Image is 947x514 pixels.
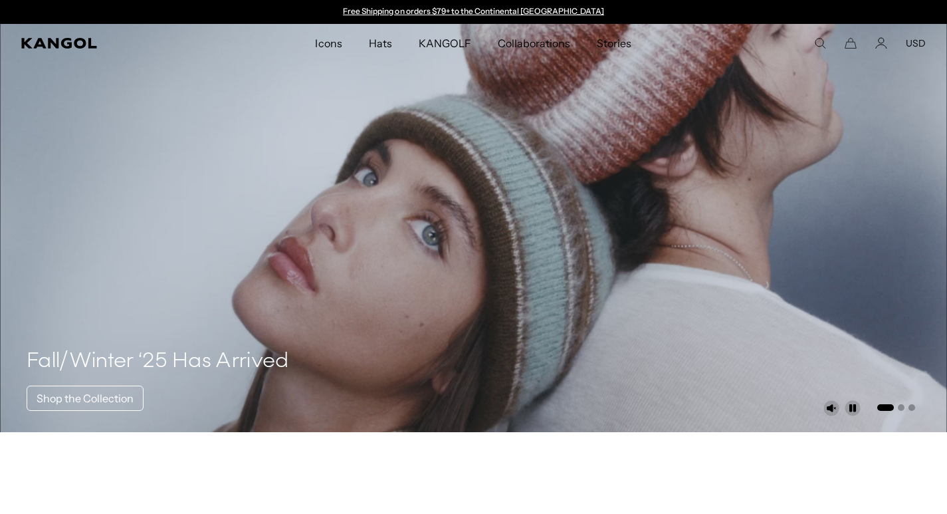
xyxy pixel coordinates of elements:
a: Stories [583,24,645,63]
button: Unmute [823,400,839,416]
slideshow-component: Announcement bar [337,7,611,17]
span: Stories [597,24,631,63]
summary: Search here [814,37,826,49]
div: 1 of 2 [337,7,611,17]
a: Account [875,37,887,49]
button: Pause [845,400,861,416]
div: Announcement [337,7,611,17]
a: Kangol [21,38,209,49]
a: Collaborations [484,24,583,63]
button: Cart [845,37,857,49]
a: Shop the Collection [27,386,144,411]
button: USD [906,37,926,49]
h4: Fall/Winter ‘25 Has Arrived [27,348,289,375]
button: Go to slide 2 [898,404,904,411]
a: Icons [302,24,355,63]
ul: Select a slide to show [876,402,915,412]
span: Hats [369,24,392,63]
span: Collaborations [498,24,570,63]
button: Go to slide 1 [877,404,894,411]
span: KANGOLF [419,24,471,63]
a: Hats [356,24,405,63]
span: Icons [315,24,342,63]
a: Free Shipping on orders $79+ to the Continental [GEOGRAPHIC_DATA] [343,6,604,16]
a: KANGOLF [405,24,484,63]
button: Go to slide 3 [908,404,915,411]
